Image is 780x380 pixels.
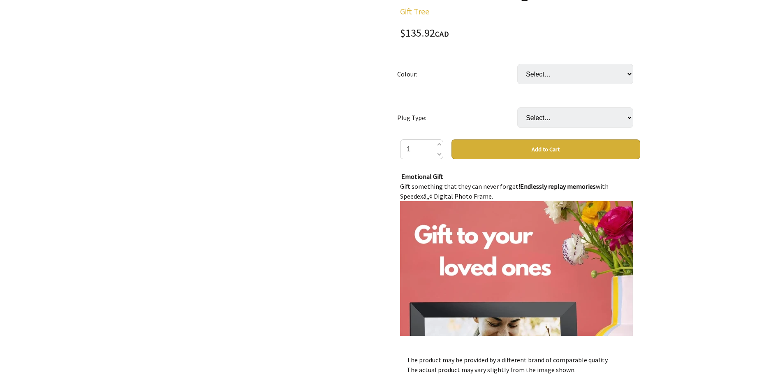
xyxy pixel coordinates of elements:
p: The product may be provided by a different brand of comparable quality. The actual product may va... [407,355,634,375]
span: CAD [435,29,449,39]
strong: Endlessly replay memories [520,182,596,190]
td: Colour: [397,52,517,96]
div: $135.92 [400,28,640,39]
a: Gift Tree [400,6,429,16]
td: Plug Type: [397,96,517,139]
strong: Emotional Gift [401,172,443,181]
button: Add to Cart [451,139,640,159]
